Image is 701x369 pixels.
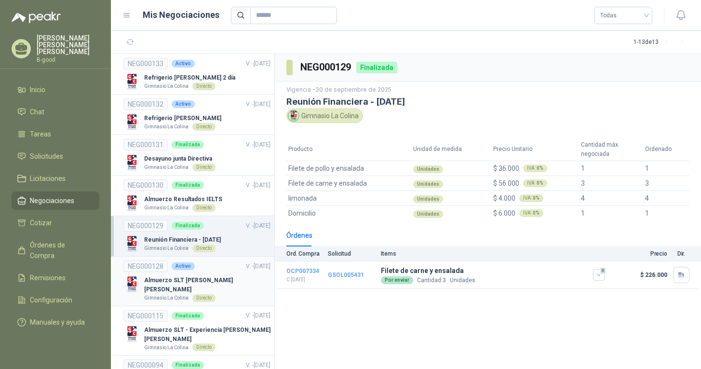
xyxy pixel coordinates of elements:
[30,151,63,162] span: Solicitudes
[192,245,216,252] div: Directo
[519,209,543,217] div: IVA
[246,312,270,319] span: V. - [DATE]
[123,114,140,131] img: Company Logo
[533,196,539,201] b: 0 %
[381,265,475,276] p: Filete de carne y ensalada
[537,166,543,171] b: 0 %
[123,139,168,150] div: NEG000131
[172,141,204,149] div: Finalizada
[37,35,99,55] p: [PERSON_NAME] [PERSON_NAME] [PERSON_NAME]
[12,291,99,309] a: Configuración
[523,164,547,172] div: IVA
[491,138,579,161] th: Precio Unitario
[600,8,647,23] span: Todas
[579,176,644,191] td: 3
[172,222,204,230] div: Finalizada
[30,295,72,305] span: Configuración
[123,260,270,302] a: NEG000128ActivoV. -[DATE] Company LogoAlmuerzo SLT [PERSON_NAME] [PERSON_NAME]Gimnasio La ColinaD...
[144,73,235,82] p: Refrigerio [PERSON_NAME] 2 día
[12,125,99,143] a: Tareas
[192,204,216,212] div: Directo
[144,82,189,90] p: Gimnasio La Colina
[443,277,446,284] span: 3
[37,57,99,63] p: B-good
[30,218,52,228] span: Cotizar
[610,246,673,261] th: Precio
[413,210,443,218] div: Unidades
[144,235,221,245] p: Reunión Financiera - [DATE]
[12,313,99,331] a: Manuales y ayuda
[493,164,519,172] span: $ 36.000
[286,276,319,284] p: C: [DATE]
[417,276,446,285] p: Cantidad:
[286,85,689,95] p: Vigencia - 30 de septiembre de 2025
[123,220,270,252] a: NEG000129FinalizadaV. -[DATE] Company LogoReunión Financiera - [DATE]Gimnasio La ColinaDirecto
[172,100,195,108] div: Activo
[643,205,689,220] td: 1
[123,276,140,293] img: Company Logo
[493,209,515,217] span: $ 6.000
[579,205,644,220] td: 1
[123,154,140,171] img: Company Logo
[523,179,547,187] div: IVA
[634,35,689,50] div: 1 - 13 de 13
[519,194,543,202] div: IVA
[172,181,204,189] div: Finalizada
[286,96,689,107] h3: Reunión Financiera - [DATE]
[288,163,364,174] span: Filete de pollo y ensalada
[123,58,270,90] a: NEG000133ActivoV. -[DATE] Company LogoRefrigerio [PERSON_NAME] 2 díaGimnasio La ColinaDirecto
[246,362,270,369] span: V. - [DATE]
[286,109,363,123] div: Gimnasio La Colina
[123,310,168,322] div: NEG000115
[123,98,168,110] div: NEG000132
[246,182,270,189] span: V. - [DATE]
[288,110,299,121] img: Company Logo
[192,164,216,171] div: Directo
[144,164,189,171] p: Gimnasio La Colina
[144,344,189,352] p: Gimnasio La Colina
[12,12,61,23] img: Logo peakr
[381,276,413,284] div: Por enviar
[123,179,270,212] a: NEG000130FinalizadaV. -[DATE] Company LogoAlmuerzo Resultados IELTSGimnasio La ColinaDirecto
[12,191,99,210] a: Negociaciones
[30,84,45,95] span: Inicio
[12,214,99,232] a: Cotizar
[30,195,74,206] span: Negociaciones
[286,230,312,241] div: Órdenes
[413,180,443,188] div: Unidades
[246,101,270,108] span: V. - [DATE]
[123,73,140,90] img: Company Logo
[30,317,85,328] span: Manuales y ayuda
[593,269,605,281] button: 3
[288,208,316,219] span: Domicilio
[144,114,221,123] p: Refrigerio [PERSON_NAME]
[12,169,99,188] a: Licitaciones
[123,195,140,212] img: Company Logo
[30,173,66,184] span: Licitaciones
[144,154,216,164] p: Desayuno junta Directiva
[123,98,270,131] a: NEG000132ActivoV. -[DATE] Company LogoRefrigerio [PERSON_NAME]Gimnasio La ColinaDirecto
[144,294,189,302] p: Gimnasio La Colina
[12,269,99,287] a: Remisiones
[192,82,216,90] div: Directo
[12,147,99,165] a: Solicitudes
[411,138,491,161] th: Unidad de medida
[12,236,99,265] a: Órdenes de Compra
[144,326,270,344] p: Almuerzo SLT - Experiencia [PERSON_NAME] [PERSON_NAME]
[123,179,168,191] div: NEG000130
[144,195,222,204] p: Almuerzo Resultados IELTS
[172,361,204,369] div: Finalizada
[192,123,216,131] div: Directo
[300,60,352,75] h3: NEG000129
[579,191,644,205] td: 4
[144,245,189,252] p: Gimnasio La Colina
[30,273,66,283] span: Remisiones
[286,138,411,161] th: Producto
[643,161,689,176] td: 1
[328,272,364,278] a: GSOL005431
[123,260,168,272] div: NEG000128
[172,262,195,270] div: Activo
[143,8,219,22] h1: Mis Negociaciones
[600,267,607,274] span: 3
[192,343,216,351] div: Directo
